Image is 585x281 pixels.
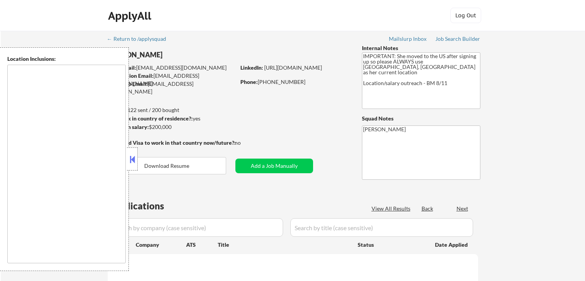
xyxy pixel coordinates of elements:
strong: Will need Visa to work in that country now/future?: [108,139,236,146]
div: Company [136,241,186,249]
div: Title [218,241,350,249]
div: Applications [110,201,186,211]
a: Mailslurp Inbox [389,36,427,43]
input: Search by title (case sensitive) [290,218,473,237]
div: Back [422,205,434,212]
a: ← Return to /applysquad [107,36,173,43]
div: ATS [186,241,218,249]
strong: Phone: [240,79,258,85]
div: View All Results [372,205,413,212]
a: [URL][DOMAIN_NAME] [264,64,322,71]
strong: LinkedIn: [240,64,263,71]
div: [EMAIL_ADDRESS][DOMAIN_NAME] [108,72,235,87]
button: Download Resume [108,157,226,174]
strong: Can work in country of residence?: [107,115,193,122]
div: no [235,139,257,147]
div: [PERSON_NAME] [108,50,266,60]
button: Add a Job Manually [235,159,313,173]
div: 122 sent / 200 bought [107,106,235,114]
div: [EMAIL_ADDRESS][DOMAIN_NAME] [108,80,235,95]
div: [EMAIL_ADDRESS][DOMAIN_NAME] [108,64,235,72]
input: Search by company (case sensitive) [110,218,283,237]
div: ApplyAll [108,9,153,22]
div: Status [358,238,424,251]
div: Squad Notes [362,115,480,122]
div: [PHONE_NUMBER] [240,78,349,86]
div: $200,000 [107,123,235,131]
div: Mailslurp Inbox [389,36,427,42]
div: Next [457,205,469,212]
div: ← Return to /applysquad [107,36,173,42]
div: Date Applied [435,241,469,249]
div: Job Search Builder [435,36,480,42]
div: yes [107,115,233,122]
div: Location Inclusions: [7,55,126,63]
div: Internal Notes [362,44,480,52]
button: Log Out [450,8,481,23]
